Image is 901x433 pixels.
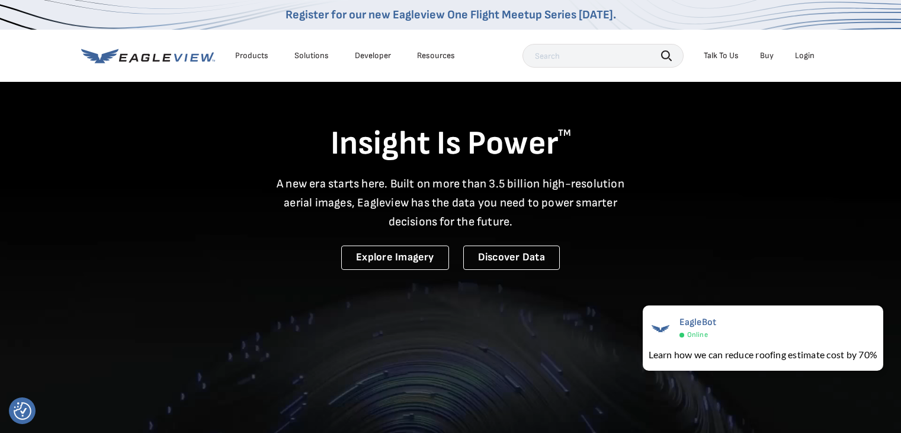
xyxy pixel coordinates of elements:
a: Developer [355,50,391,61]
a: Discover Data [463,246,560,270]
div: Products [235,50,268,61]
h1: Insight Is Power [81,123,820,165]
div: Resources [417,50,455,61]
div: Login [795,50,815,61]
p: A new era starts here. Built on more than 3.5 billion high-resolution aerial images, Eagleview ha... [270,174,632,231]
span: EagleBot [679,317,717,328]
div: Solutions [294,50,329,61]
img: EagleBot [649,317,672,340]
span: Online [687,330,708,339]
button: Consent Preferences [14,402,31,420]
a: Register for our new Eagleview One Flight Meetup Series [DATE]. [286,8,616,22]
sup: TM [558,128,571,139]
div: Learn how we can reduce roofing estimate cost by 70% [649,348,877,362]
a: Explore Imagery [341,246,449,270]
img: Revisit consent button [14,402,31,420]
a: Buy [760,50,774,61]
input: Search [522,44,684,68]
div: Talk To Us [704,50,739,61]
